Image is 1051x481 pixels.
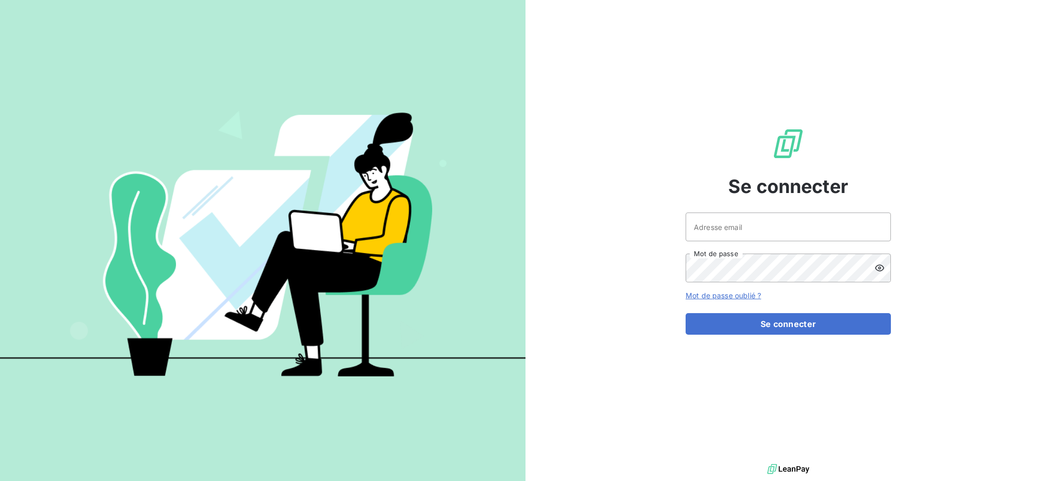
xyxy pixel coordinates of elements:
input: placeholder [686,213,891,241]
a: Mot de passe oublié ? [686,291,761,300]
img: Logo LeanPay [772,127,805,160]
img: logo [767,461,809,477]
span: Se connecter [728,172,848,200]
button: Se connecter [686,313,891,335]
